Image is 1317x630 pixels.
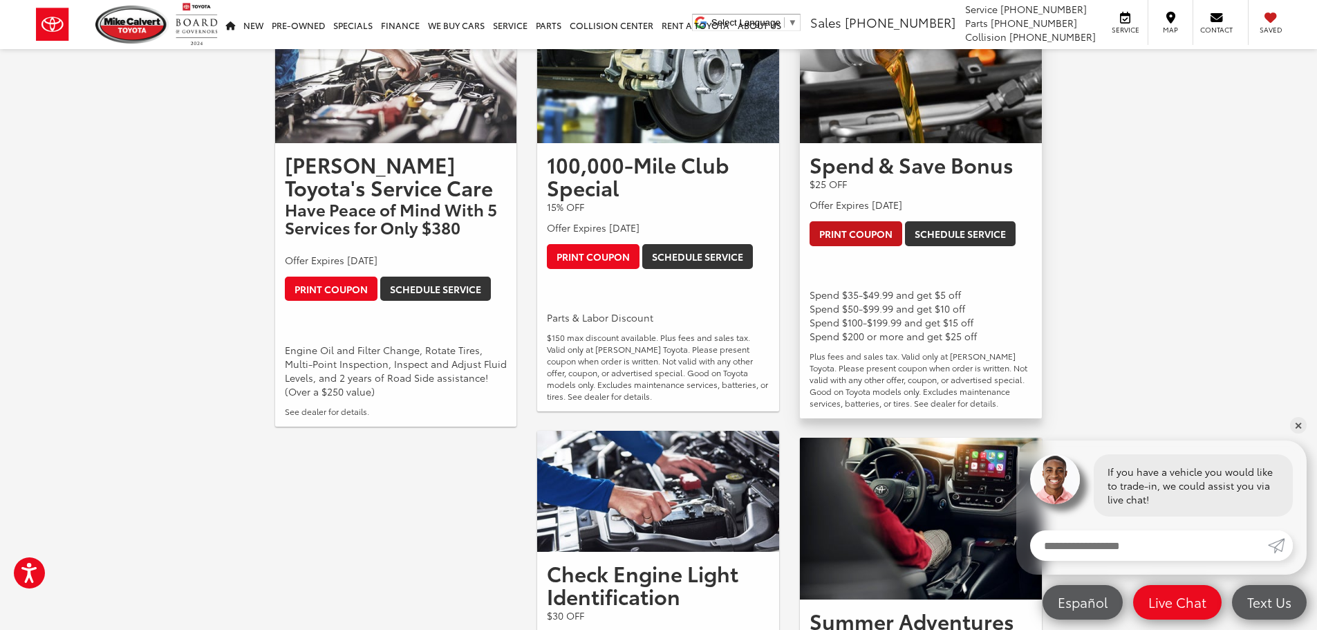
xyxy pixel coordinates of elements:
[905,221,1016,246] a: Schedule Service
[285,153,507,198] h2: [PERSON_NAME] Toyota's Service Care
[1110,25,1141,35] span: Service
[1240,593,1298,611] span: Text Us
[1232,585,1307,620] a: Text Us
[1000,2,1087,16] span: [PHONE_NUMBER]
[547,609,769,622] p: $30 OFF
[547,244,639,269] a: Print Coupon
[285,200,507,237] h3: Have Peace of Mind With 5 Services for Only $380
[642,244,753,269] a: Schedule Service
[95,6,169,44] img: Mike Calvert Toyota
[537,431,779,552] img: Check Engine Light Identification
[547,277,689,303] iframe: Send To Google Pay
[965,2,998,16] span: Service
[1268,530,1293,561] a: Submit
[1255,25,1286,35] span: Saved
[1133,585,1222,620] a: Live Chat
[1155,25,1186,35] span: Map
[991,16,1077,30] span: [PHONE_NUMBER]
[1141,593,1213,611] span: Live Chat
[547,311,769,324] p: Parts & Labor Discount
[800,438,1042,600] img: Summer Adventures Await Promotion
[1030,454,1080,504] img: Agent profile photo
[547,562,769,607] h2: Check Engine Light Identification
[1030,530,1268,561] input: Enter your message
[810,221,902,246] a: Print Coupon
[1051,593,1114,611] span: Español
[1200,25,1233,35] span: Contact
[1043,585,1123,620] a: Español
[845,13,955,31] span: [PHONE_NUMBER]
[788,17,797,28] span: ▼
[810,288,1032,343] p: Spend $35-$49.99 and get $5 off Spend $50-$99.99 and get $10 off Spend $100-$199.99 and get $15 o...
[547,153,769,198] h2: 100,000-Mile Club Special
[810,153,1032,176] h2: Spend & Save Bonus
[810,254,951,280] iframe: Send To Google Pay
[380,277,491,302] a: Schedule Service
[810,198,1032,212] p: Offer Expires [DATE]
[810,350,1032,409] p: Plus fees and sales tax. Valid only at [PERSON_NAME] Toyota. Please present coupon when order is ...
[965,30,1007,44] span: Collision
[285,343,507,398] p: Engine Oil and Filter Change, Rotate Tires, Multi-Point Inspection, Inspect and Adjust Fluid Leve...
[285,277,377,302] a: Print Coupon
[547,200,769,214] p: 15% OFF
[285,405,507,417] p: See dealer for details.
[285,310,427,335] iframe: Send To Google Pay
[1094,454,1293,517] div: If you have a vehicle you would like to trade-in, we could assist you via live chat!
[547,221,769,234] p: Offer Expires [DATE]
[547,331,769,402] p: $150 max discount available. Plus fees and sales tax. Valid only at [PERSON_NAME] Toyota. Please ...
[1009,30,1096,44] span: [PHONE_NUMBER]
[810,177,1032,191] p: $25 OFF
[810,13,841,31] span: Sales
[965,16,988,30] span: Parts
[285,253,507,267] p: Offer Expires [DATE]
